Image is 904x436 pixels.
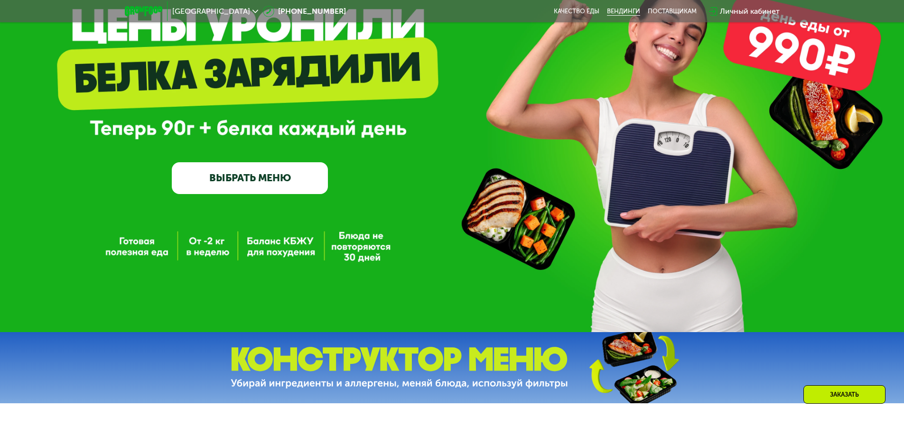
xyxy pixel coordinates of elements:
[263,6,346,17] a: [PHONE_NUMBER]
[172,162,328,194] a: ВЫБРАТЬ МЕНЮ
[720,6,780,17] div: Личный кабинет
[607,8,640,15] a: Вендинги
[648,8,697,15] div: поставщикам
[172,8,250,15] span: [GEOGRAPHIC_DATA]
[803,385,885,404] div: Заказать
[554,8,599,15] a: Качество еды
